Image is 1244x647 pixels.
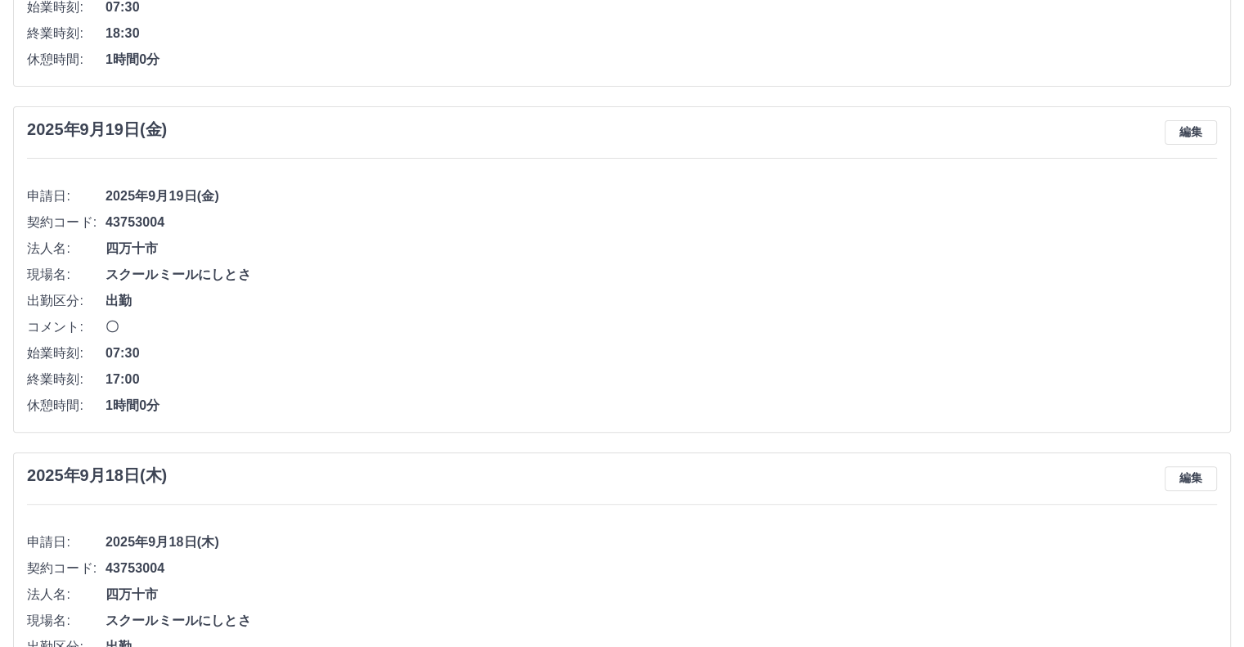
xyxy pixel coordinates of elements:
[27,186,106,206] span: 申請日:
[106,50,1217,70] span: 1時間0分
[106,24,1217,43] span: 18:30
[27,265,106,285] span: 現場名:
[106,186,1217,206] span: 2025年9月19日(金)
[1165,466,1217,491] button: 編集
[27,317,106,337] span: コメント:
[27,585,106,604] span: 法人名:
[106,239,1217,258] span: 四万十市
[27,50,106,70] span: 休憩時間:
[106,291,1217,311] span: 出勤
[27,396,106,416] span: 休憩時間:
[27,24,106,43] span: 終業時刻:
[27,213,106,232] span: 契約コード:
[106,344,1217,363] span: 07:30
[106,611,1217,631] span: スクールミールにしとさ
[27,532,106,552] span: 申請日:
[106,370,1217,389] span: 17:00
[1165,120,1217,145] button: 編集
[27,611,106,631] span: 現場名:
[27,239,106,258] span: 法人名:
[27,344,106,363] span: 始業時刻:
[27,291,106,311] span: 出勤区分:
[106,532,1217,552] span: 2025年9月18日(木)
[27,120,167,139] h3: 2025年9月19日(金)
[106,213,1217,232] span: 43753004
[27,466,167,485] h3: 2025年9月18日(木)
[106,585,1217,604] span: 四万十市
[106,265,1217,285] span: スクールミールにしとさ
[27,559,106,578] span: 契約コード:
[106,559,1217,578] span: 43753004
[106,317,1217,337] span: 〇
[27,370,106,389] span: 終業時刻:
[106,396,1217,416] span: 1時間0分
